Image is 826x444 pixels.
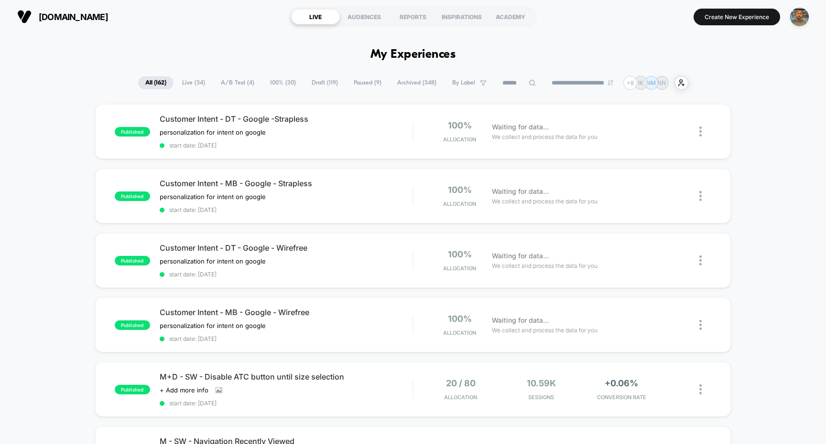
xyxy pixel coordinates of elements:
[160,128,266,136] span: personalization for intent on google
[699,255,702,265] img: close
[699,191,702,201] img: close
[446,378,476,388] span: 20 / 80
[452,79,475,86] span: By Label
[492,122,549,132] span: Waiting for data...
[448,120,472,130] span: 100%
[790,8,809,26] img: ppic
[443,265,476,272] span: Allocation
[160,179,413,188] span: Customer Intent - MB - Google - Strapless
[160,257,266,265] span: personalization for intent on google
[443,329,476,336] span: Allocation
[160,386,208,394] span: + Add more info
[492,261,598,270] span: We collect and process the data for you
[115,127,150,137] span: published
[160,142,413,149] span: start date: [DATE]
[699,384,702,394] img: close
[623,76,637,90] div: + 8
[14,9,111,24] button: [DOMAIN_NAME]
[17,10,32,24] img: Visually logo
[347,76,389,89] span: Paused ( 9 )
[304,76,345,89] span: Draft ( 119 )
[605,378,638,388] span: +0.06%
[160,193,266,201] span: personalization for intent on google
[175,76,212,89] span: Live ( 34 )
[138,76,174,89] span: All ( 162 )
[646,79,656,86] p: NM
[437,9,486,24] div: INSPIRATIONS
[584,394,659,401] span: CONVERSION RATE
[340,9,389,24] div: AUDIENCES
[39,12,108,22] span: [DOMAIN_NAME]
[699,320,702,330] img: close
[492,186,549,197] span: Waiting for data...
[389,9,437,24] div: REPORTS
[291,9,340,24] div: LIVE
[160,307,413,317] span: Customer Intent - MB - Google - Wirefree
[390,76,444,89] span: Archived ( 348 )
[492,315,549,326] span: Waiting for data...
[263,76,303,89] span: 100% ( 30 )
[443,201,476,207] span: Allocation
[370,48,456,62] h1: My Experiences
[694,9,780,25] button: Create New Experience
[787,7,812,27] button: ppic
[492,326,598,335] span: We collect and process the data for you
[115,191,150,201] span: published
[486,9,535,24] div: ACADEMY
[160,322,266,329] span: personalization for intent on google
[160,271,413,278] span: start date: [DATE]
[608,80,613,85] img: end
[503,394,579,401] span: Sessions
[448,249,472,259] span: 100%
[492,197,598,206] span: We collect and process the data for you
[160,372,413,381] span: M+D - SW - Disable ATC button until size selection
[160,206,413,213] span: start date: [DATE]
[160,243,413,253] span: Customer Intent - DT - Google - Wirefree
[160,400,413,407] span: start date: [DATE]
[160,114,413,124] span: Customer Intent - DT - Google -Strapless
[527,378,556,388] span: 10.59k
[214,76,261,89] span: A/B Test ( 4 )
[448,185,472,195] span: 100%
[492,132,598,141] span: We collect and process the data for you
[115,385,150,394] span: published
[444,394,477,401] span: Allocation
[638,79,643,86] p: IK
[448,314,472,324] span: 100%
[492,251,549,261] span: Waiting for data...
[115,256,150,265] span: published
[699,127,702,137] img: close
[160,335,413,342] span: start date: [DATE]
[115,320,150,330] span: published
[657,79,666,86] p: NN
[443,136,476,143] span: Allocation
